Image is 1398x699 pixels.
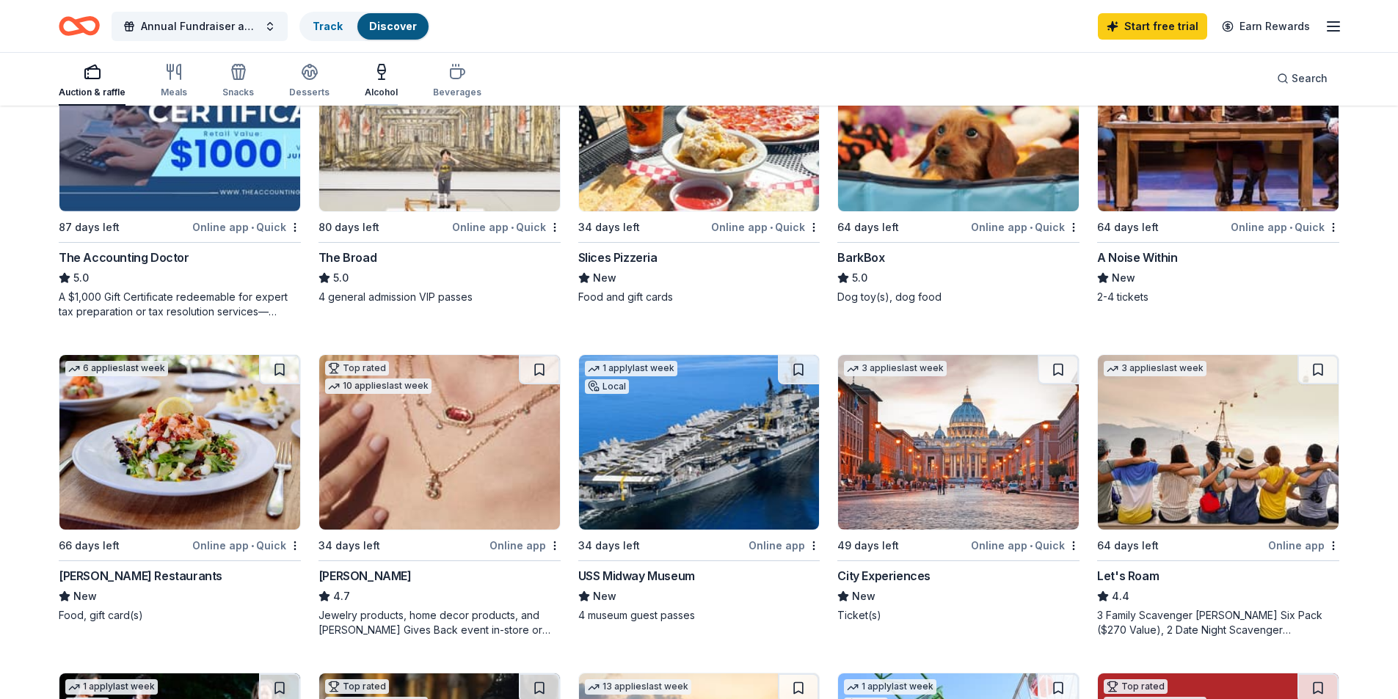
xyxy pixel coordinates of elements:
div: Dog toy(s), dog food [837,290,1080,304]
span: 4.7 [333,588,350,605]
div: Jewelry products, home decor products, and [PERSON_NAME] Gives Back event in-store or online (or ... [318,608,561,637]
div: 64 days left [837,219,899,236]
a: Earn Rewards [1213,13,1319,40]
div: A Noise Within [1097,249,1177,266]
a: Image for BarkBoxTop rated14 applieslast week64 days leftOnline app•QuickBarkBox5.0Dog toy(s), do... [837,36,1080,304]
div: 3 Family Scavenger [PERSON_NAME] Six Pack ($270 Value), 2 Date Night Scavenger [PERSON_NAME] Two ... [1097,608,1339,637]
a: Track [313,20,343,32]
span: 5.0 [333,269,349,287]
div: 4 general admission VIP passes [318,290,561,304]
span: New [1112,269,1135,287]
a: Discover [369,20,417,32]
div: Online app Quick [1231,218,1339,236]
div: Top rated [325,679,389,694]
div: Online app Quick [192,536,301,555]
div: 1 apply last week [65,679,158,695]
div: 87 days left [59,219,120,236]
div: Auction & raffle [59,87,125,98]
div: Slices Pizzeria [578,249,658,266]
img: Image for Kendra Scott [319,355,560,530]
div: 1 apply last week [844,679,936,695]
div: BarkBox [837,249,884,266]
div: Alcohol [365,87,398,98]
button: TrackDiscover [299,12,430,41]
span: New [593,588,616,605]
div: Top rated [1104,679,1168,694]
img: Image for USS Midway Museum [579,355,820,530]
img: Image for Cameron Mitchell Restaurants [59,355,300,530]
span: New [593,269,616,287]
span: • [770,222,773,233]
span: • [1030,222,1033,233]
img: Image for Let's Roam [1098,355,1339,530]
img: Image for The Broad [319,37,560,211]
span: 5.0 [73,269,89,287]
div: Let's Roam [1097,567,1159,585]
div: Online app [489,536,561,555]
div: 13 applies last week [585,679,691,695]
div: 64 days left [1097,219,1159,236]
a: Image for The Accounting DoctorTop rated26 applieslast week87 days leftOnline app•QuickThe Accoun... [59,36,301,319]
a: Image for Let's Roam3 applieslast week64 days leftOnline appLet's Roam4.43 Family Scavenger [PERS... [1097,354,1339,637]
span: • [251,540,254,552]
div: Online app [749,536,820,555]
span: • [1030,540,1033,552]
img: Image for BarkBox [838,37,1079,211]
div: Local [585,379,629,394]
div: 4 museum guest passes [578,608,820,623]
div: Online app Quick [711,218,820,236]
div: Online app Quick [192,218,301,236]
div: 10 applies last week [325,378,432,394]
div: The Broad [318,249,376,266]
div: 34 days left [318,537,380,555]
div: Food, gift card(s) [59,608,301,623]
img: Image for A Noise Within [1098,37,1339,211]
div: 66 days left [59,537,120,555]
a: Image for The BroadTop rated1 applylast week80 days leftOnline app•QuickThe Broad5.04 general adm... [318,36,561,304]
div: Online app Quick [971,536,1080,555]
div: [PERSON_NAME] Restaurants [59,567,222,585]
img: Image for City Experiences [838,355,1079,530]
button: Auction & raffle [59,57,125,106]
a: Image for City Experiences3 applieslast week49 days leftOnline app•QuickCity ExperiencesNewTicket(s) [837,354,1080,623]
div: 64 days left [1097,537,1159,555]
div: 1 apply last week [585,361,677,376]
div: 2-4 tickets [1097,290,1339,304]
button: Beverages [433,57,481,106]
span: New [852,588,875,605]
span: Annual Fundraiser and Silent Auction Holiday Event [141,18,258,35]
div: 49 days left [837,537,899,555]
a: Start free trial [1098,13,1207,40]
div: 34 days left [578,537,640,555]
div: Desserts [289,87,330,98]
div: USS Midway Museum [578,567,695,585]
button: Search [1265,64,1339,93]
div: 3 applies last week [1104,361,1206,376]
div: Food and gift cards [578,290,820,304]
div: Ticket(s) [837,608,1080,623]
div: City Experiences [837,567,931,585]
span: Search [1292,70,1328,87]
div: Online app [1268,536,1339,555]
button: Meals [161,57,187,106]
div: Online app Quick [971,218,1080,236]
button: Annual Fundraiser and Silent Auction Holiday Event [112,12,288,41]
span: 5.0 [852,269,867,287]
div: [PERSON_NAME] [318,567,412,585]
div: Meals [161,87,187,98]
img: Image for Slices Pizzeria [579,37,820,211]
div: A $1,000 Gift Certificate redeemable for expert tax preparation or tax resolution services—recipi... [59,290,301,319]
img: Image for The Accounting Doctor [59,37,300,211]
span: • [251,222,254,233]
a: Image for Kendra ScottTop rated10 applieslast week34 days leftOnline app[PERSON_NAME]4.7Jewelry p... [318,354,561,637]
span: • [511,222,514,233]
span: • [1289,222,1292,233]
div: 34 days left [578,219,640,236]
div: Online app Quick [452,218,561,236]
div: The Accounting Doctor [59,249,189,266]
a: Image for USS Midway Museum1 applylast weekLocal34 days leftOnline appUSS Midway MuseumNew4 museu... [578,354,820,623]
span: New [73,588,97,605]
div: Snacks [222,87,254,98]
div: 3 applies last week [844,361,947,376]
a: Image for Slices Pizzeria3 applieslast week34 days leftOnline app•QuickSlices PizzeriaNewFood and... [578,36,820,304]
